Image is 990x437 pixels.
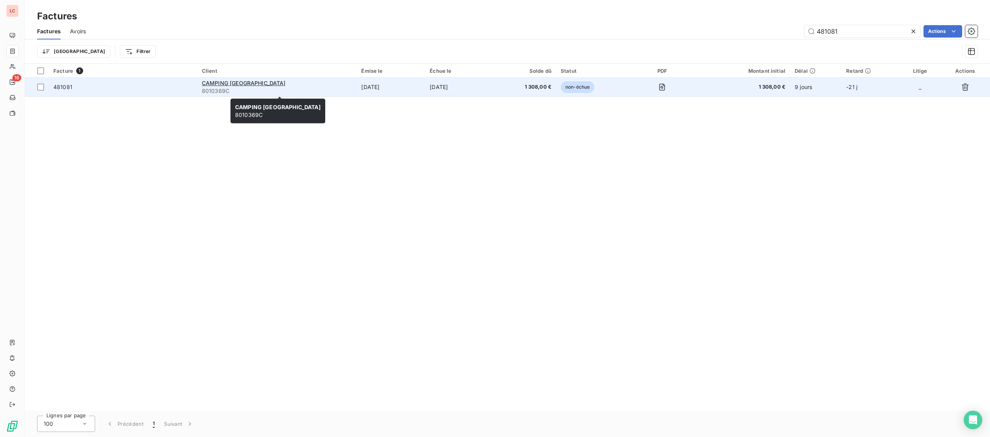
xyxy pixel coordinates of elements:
[699,68,785,74] div: Montant initial
[561,81,594,93] span: non-échue
[790,78,841,96] td: 9 jours
[699,83,785,91] span: 1 308,00 €
[153,420,155,428] span: 1
[945,68,985,74] div: Actions
[425,78,494,96] td: [DATE]
[430,68,490,74] div: Échue le
[6,420,19,432] img: Logo LeanPay
[12,74,21,81] span: 16
[70,27,86,35] span: Avoirs
[202,80,286,86] span: CAMPING [GEOGRAPHIC_DATA]
[37,9,77,23] h3: Factures
[235,104,321,110] span: CAMPING [GEOGRAPHIC_DATA]
[361,68,420,74] div: Émise le
[101,416,148,432] button: Précédent
[804,25,920,38] input: Rechercher
[159,416,198,432] button: Suivant
[357,78,425,96] td: [DATE]
[905,68,935,74] div: Litige
[44,420,53,428] span: 100
[202,87,352,95] span: 8010369C
[202,68,352,74] div: Client
[120,45,155,58] button: Filtrer
[919,84,921,90] span: _
[53,84,72,90] span: 481081
[635,68,690,74] div: PDF
[846,84,857,90] span: -21 j
[6,5,19,17] div: LC
[76,67,83,74] span: 1
[923,25,962,38] button: Actions
[846,68,895,74] div: Retard
[37,27,61,35] span: Factures
[235,104,321,118] span: 8010369C
[964,411,982,429] div: Open Intercom Messenger
[148,416,159,432] button: 1
[499,83,551,91] span: 1 308,00 €
[37,45,110,58] button: [GEOGRAPHIC_DATA]
[561,68,625,74] div: Statut
[499,68,551,74] div: Solde dû
[53,68,73,74] span: Facture
[795,68,837,74] div: Délai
